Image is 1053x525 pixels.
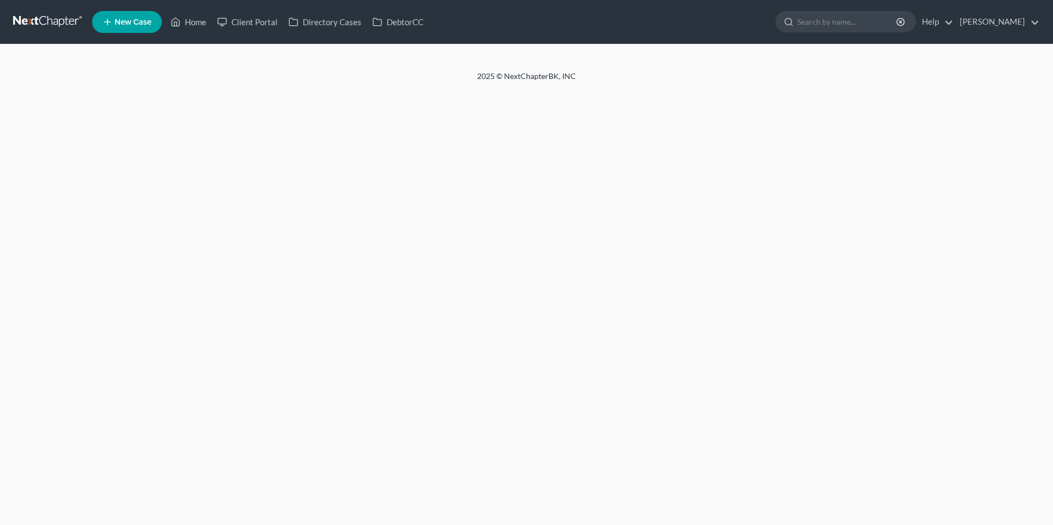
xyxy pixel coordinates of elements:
a: Directory Cases [283,12,367,32]
a: [PERSON_NAME] [954,12,1039,32]
div: 2025 © NextChapterBK, INC [214,71,839,91]
a: Help [916,12,953,32]
a: Home [165,12,212,32]
input: Search by name... [797,12,898,32]
a: DebtorCC [367,12,429,32]
a: Client Portal [212,12,283,32]
span: New Case [115,18,151,26]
